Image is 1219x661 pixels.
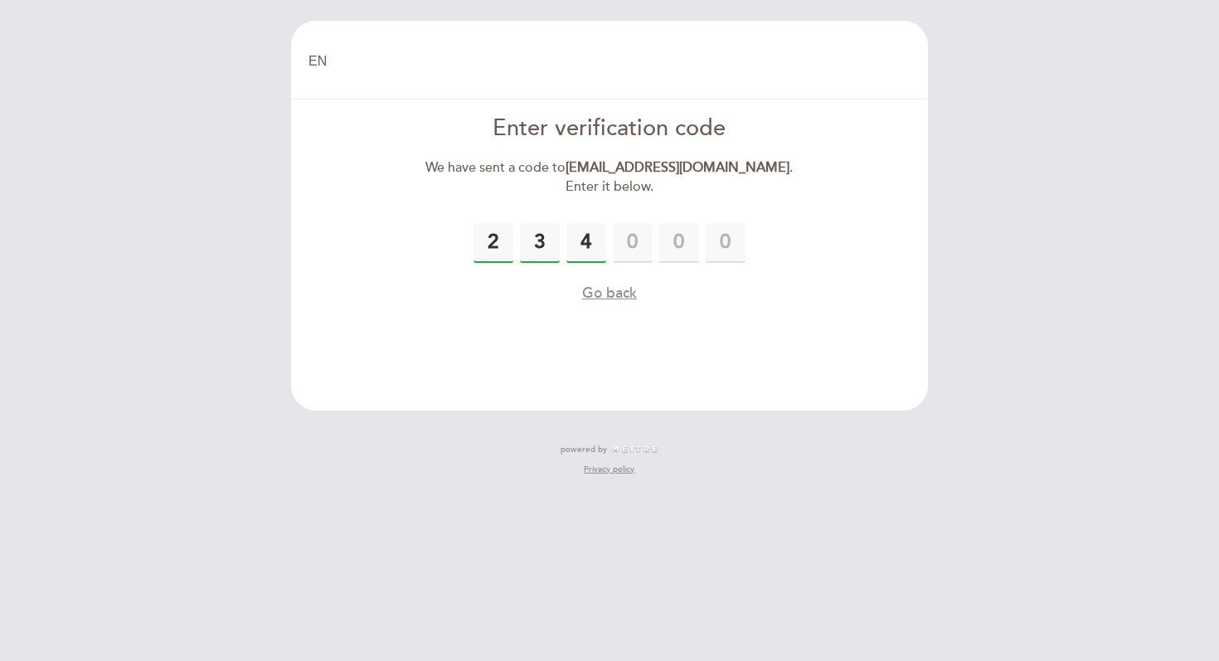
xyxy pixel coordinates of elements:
[566,223,606,263] input: 0
[611,445,658,454] img: MEITRE
[420,113,800,145] div: Enter verification code
[613,223,653,263] input: 0
[659,223,699,263] input: 0
[582,283,637,304] button: Go back
[561,444,607,455] span: powered by
[706,223,745,263] input: 0
[561,444,658,455] a: powered by
[566,159,789,176] strong: [EMAIL_ADDRESS][DOMAIN_NAME]
[584,464,634,475] a: Privacy policy
[520,223,560,263] input: 0
[474,223,513,263] input: 0
[420,158,800,197] div: We have sent a code to . Enter it below.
